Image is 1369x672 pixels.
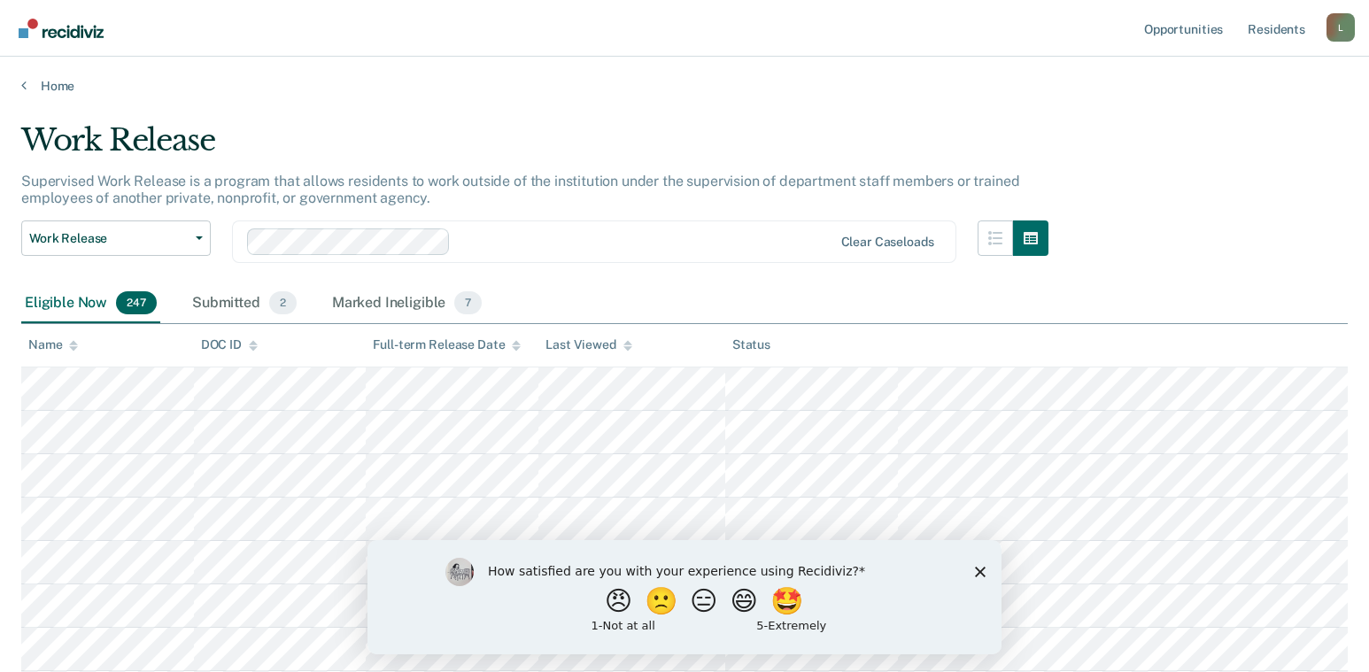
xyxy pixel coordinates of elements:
div: Marked Ineligible7 [329,284,486,323]
div: Full-term Release Date [373,337,521,352]
span: 2 [269,291,297,314]
button: Profile dropdown button [1326,13,1355,42]
div: Submitted2 [189,284,300,323]
a: Home [21,78,1348,94]
p: Supervised Work Release is a program that allows residents to work outside of the institution und... [21,173,1019,206]
img: Recidiviz [19,19,104,38]
div: Eligible Now247 [21,284,160,323]
div: Name [28,337,78,352]
span: Work Release [29,231,189,246]
div: Work Release [21,122,1048,173]
div: L [1326,13,1355,42]
button: Work Release [21,220,211,256]
span: 7 [454,291,482,314]
span: 247 [116,291,157,314]
div: DOC ID [201,337,258,352]
iframe: Survey by Kim from Recidiviz [367,540,1002,654]
div: Last Viewed [545,337,631,352]
div: Clear caseloads [841,235,934,250]
div: Status [732,337,770,352]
